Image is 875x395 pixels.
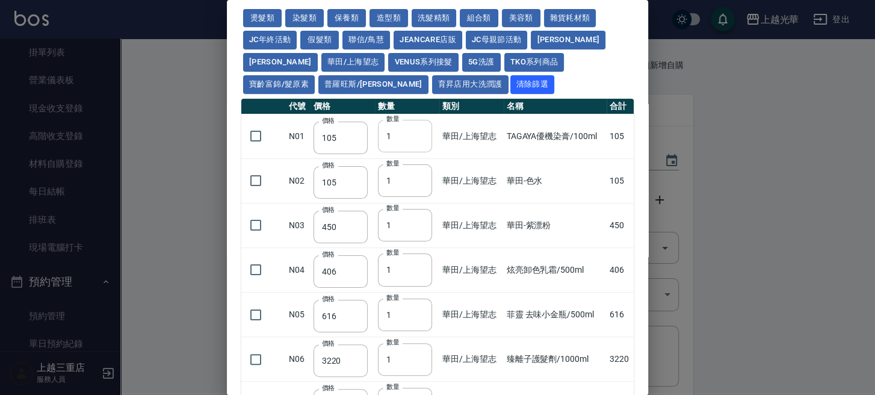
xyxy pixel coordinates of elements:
[322,205,335,214] label: 價格
[386,382,399,391] label: 數量
[311,99,375,114] th: 價格
[439,158,504,203] td: 華田/上海望志
[243,75,315,94] button: 寶齡富錦/髮原素
[322,250,335,259] label: 價格
[243,31,297,49] button: JC年終活動
[388,53,458,72] button: Venus系列接髮
[386,338,399,347] label: 數量
[504,203,607,247] td: 華田-紫漂粉
[300,31,339,49] button: 假髮類
[510,75,555,94] button: 清除篩選
[369,9,408,28] button: 造型類
[322,384,335,393] label: 價格
[322,339,335,348] label: 價格
[502,9,540,28] button: 美容類
[504,247,607,292] td: 炫亮卸色乳霜/500ml
[243,53,318,72] button: [PERSON_NAME]
[286,337,311,382] td: N06
[607,203,634,247] td: 450
[286,114,311,158] td: N01
[460,9,498,28] button: 組合類
[286,247,311,292] td: N04
[375,99,439,114] th: 數量
[322,116,335,125] label: 價格
[439,337,504,382] td: 華田/上海望志
[412,9,456,28] button: 洗髮精類
[607,293,634,337] td: 616
[439,293,504,337] td: 華田/上海望志
[286,203,311,247] td: N03
[504,53,564,72] button: TKO系列商品
[286,293,311,337] td: N05
[327,9,366,28] button: 保養類
[439,99,504,114] th: 類別
[607,114,634,158] td: 105
[286,158,311,203] td: N02
[439,203,504,247] td: 華田/上海望志
[607,99,634,114] th: 合計
[285,9,324,28] button: 染髮類
[504,158,607,203] td: 華田-色水
[607,158,634,203] td: 105
[607,247,634,292] td: 406
[386,159,399,168] label: 數量
[504,114,607,158] td: TAGAYA優機染膏/100ml
[607,337,634,382] td: 3220
[322,161,335,170] label: 價格
[531,31,605,49] button: [PERSON_NAME]
[544,9,596,28] button: 雜貨耗材類
[462,53,501,72] button: 5G洗護
[321,53,385,72] button: 華田/上海望志
[386,293,399,302] label: 數量
[439,114,504,158] td: 華田/上海望志
[504,337,607,382] td: 臻離子護髮劑/1000ml
[386,204,399,213] label: 數量
[322,294,335,303] label: 價格
[342,31,390,49] button: 聯信/鳥慧
[386,248,399,257] label: 數量
[286,99,311,114] th: 代號
[318,75,428,94] button: 普羅旺斯/[PERSON_NAME]
[466,31,528,49] button: JC母親節活動
[439,247,504,292] td: 華田/上海望志
[243,9,282,28] button: 燙髮類
[504,99,607,114] th: 名稱
[394,31,462,49] button: JeanCare店販
[432,75,509,94] button: 育昇店用大洗潤護
[504,293,607,337] td: 菲靈 去味小金瓶/500ml
[386,114,399,123] label: 數量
